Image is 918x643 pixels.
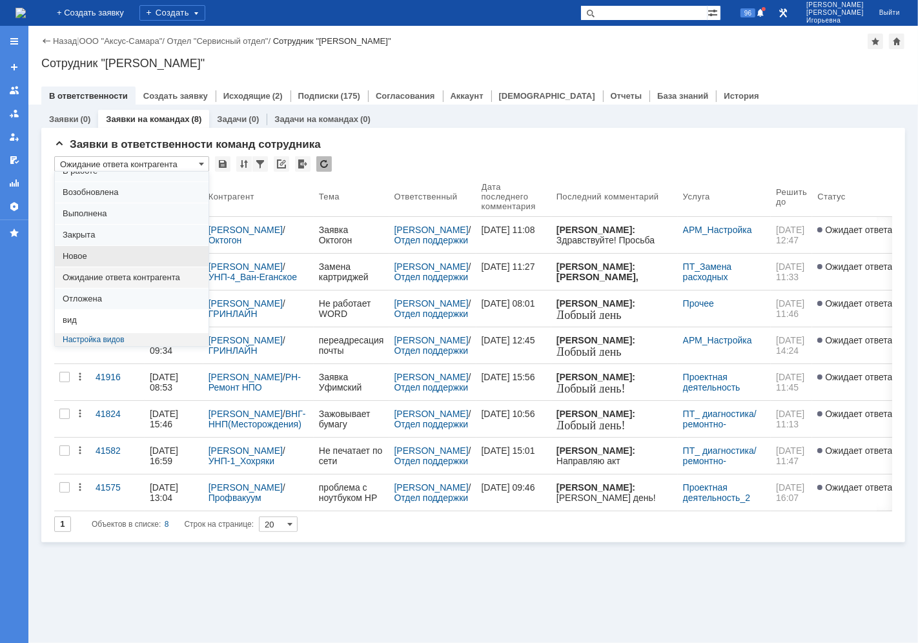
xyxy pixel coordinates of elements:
[319,335,384,356] div: переадресация почты
[209,482,283,493] a: [PERSON_NAME]
[145,401,203,437] a: [DATE] 15:46
[771,364,812,400] a: [DATE] 11:45
[394,261,469,272] a: [PERSON_NAME]
[150,409,181,429] div: [DATE] 15:46
[209,335,309,356] div: /
[476,177,551,217] th: Дата последнего комментария
[209,309,258,319] a: ГРИНЛАЙН
[63,209,201,219] span: Выполнена
[63,187,201,198] span: Возобновлена
[476,217,551,253] a: [DATE] 11:08
[482,261,535,272] div: [DATE] 11:27
[314,291,389,327] a: Не работает WORD
[817,192,845,201] div: Статус
[394,298,471,319] div: /
[90,475,145,511] a: 41575
[209,261,283,272] a: [PERSON_NAME]
[771,217,812,253] a: [DATE] 12:47
[209,445,283,456] a: [PERSON_NAME]
[776,335,807,356] span: [DATE] 14:24
[476,475,551,511] a: [DATE] 09:46
[96,372,139,382] div: 41916
[394,456,471,476] a: Отдел поддержки пользователей
[79,36,163,46] a: ООО "Аксус-Самара"
[209,456,283,487] a: УНП-1_Хохряки Пермяки Кошели (Нижневартовск)
[4,173,25,194] a: Отчеты
[868,34,883,49] div: Добавить в избранное
[771,475,812,511] a: [DATE] 16:07
[776,261,807,282] span: [DATE] 11:33
[209,225,309,245] div: /
[150,482,181,503] div: [DATE] 13:04
[394,482,471,503] div: /
[252,156,268,172] div: Фильтрация...
[394,445,471,466] div: /
[145,475,203,511] a: [DATE] 13:04
[683,372,740,393] a: Проектная деятельность
[394,419,471,440] a: Отдел поддержки пользователей
[143,91,208,101] a: Создать заявку
[314,438,389,474] a: Не печатает по сети
[314,475,389,511] a: проблема с ноутбуком HP Probook 430G6
[314,177,389,217] th: Тема
[394,225,469,235] a: [PERSON_NAME]
[150,372,181,393] div: [DATE] 08:53
[740,8,755,17] span: 96
[678,177,771,217] th: Услуга
[775,5,791,21] a: Перейти в интерфейс администратора
[394,335,469,345] a: [PERSON_NAME]
[316,156,332,172] div: Обновлять список
[476,438,551,474] a: [DATE] 15:01
[223,91,270,101] a: Исходящие
[394,192,458,201] div: Ответственный
[90,438,145,474] a: 41582
[394,225,471,245] div: /
[394,298,469,309] a: [PERSON_NAME]
[319,372,384,393] div: Заявка Уфимский филиал
[209,298,309,319] div: /
[167,36,269,46] a: Отдел "Сервисный отдел"
[4,57,25,77] a: Создать заявку
[683,261,764,303] a: ПТ_Замена расходных материалов / ресурсных деталей
[360,114,371,124] div: (0)
[41,57,905,70] div: Сотрудник "[PERSON_NAME]"
[96,482,139,493] div: 41575
[209,272,309,303] a: УНП-4_Ван-Еганское мр. ([GEOGRAPHIC_DATA])
[806,9,864,17] span: [PERSON_NAME]
[79,36,167,46] div: /
[319,482,384,503] div: проблема с ноутбуком HP Probook 430G6
[776,225,807,245] span: [DATE] 12:47
[4,103,25,124] a: Заявки в моей ответственности
[806,1,864,9] span: [PERSON_NAME]
[49,91,128,101] a: В ответственности
[209,409,283,419] a: [PERSON_NAME]
[106,114,189,124] a: Заявки на командах
[499,91,595,101] a: [DEMOGRAPHIC_DATA]
[776,187,807,207] div: Решить до
[394,409,469,419] a: [PERSON_NAME]
[319,225,384,245] div: Заявка Октогон
[63,272,201,283] span: Ожидание ответа контрагента
[209,235,242,245] a: Октогон
[394,235,471,256] a: Отдел поддержки пользователей
[75,445,85,456] div: Действия
[63,251,201,261] span: Новое
[611,91,642,101] a: Отчеты
[724,91,759,101] a: История
[90,364,145,400] a: 41916
[314,254,389,290] a: Замена картриджей
[209,261,309,282] div: /
[4,127,25,147] a: Мои заявки
[683,409,768,450] a: ПТ_ диагностика/ ремонтно-восстановительные работы
[314,217,389,253] a: Заявка Октогон
[394,261,471,282] div: /
[451,91,484,101] a: Аккаунт
[209,225,283,235] a: [PERSON_NAME]
[49,114,78,124] a: Заявки
[209,372,309,393] div: /
[394,345,471,366] a: Отдел поддержки пользователей
[209,345,258,356] a: ГРИНЛАЙН
[8,90,97,101] span: Intel Xeon Gold 6238
[482,182,536,211] div: Дата последнего комментария
[476,401,551,437] a: [DATE] 10:56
